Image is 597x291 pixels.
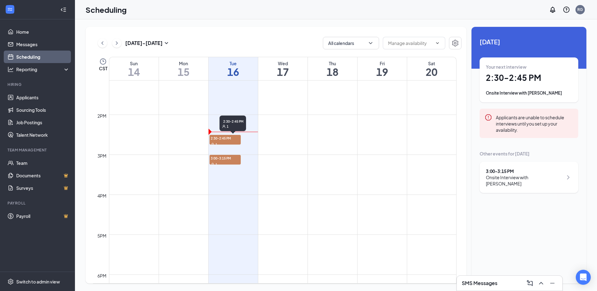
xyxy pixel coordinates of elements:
[496,114,573,133] div: Applicants are unable to schedule interviews until you set up your availability.
[210,155,241,161] span: 3:00-3:15 PM
[163,39,170,47] svg: SmallChevronDown
[537,279,545,287] svg: ChevronUp
[407,57,456,80] a: September 20, 2025
[258,67,308,77] h1: 17
[486,64,572,70] div: Your next interview
[451,39,459,47] svg: Settings
[125,40,163,47] h3: [DATE] - [DATE]
[549,6,556,13] svg: Notifications
[222,118,244,124] span: 2:30-2:45 PM
[577,7,583,12] div: RG
[209,67,258,77] h1: 16
[486,72,572,83] h1: 2:30 - 2:45 PM
[159,67,208,77] h1: 15
[16,129,70,141] a: Talent Network
[211,143,215,146] svg: User
[159,60,208,67] div: Mon
[547,278,557,288] button: Minimize
[462,280,497,287] h3: SMS Messages
[112,38,121,48] button: ChevronRight
[388,40,432,47] input: Manage availability
[16,51,70,63] a: Scheduling
[525,278,535,288] button: ComposeMessage
[16,104,70,116] a: Sourcing Tools
[109,57,159,80] a: September 14, 2025
[258,57,308,80] a: September 17, 2025
[480,150,578,157] div: Other events for [DATE]
[96,152,108,159] div: 3pm
[60,7,67,13] svg: Collapse
[358,67,407,77] h1: 19
[407,67,456,77] h1: 20
[16,279,60,285] div: Switch to admin view
[563,6,570,13] svg: QuestionInfo
[258,60,308,67] div: Wed
[526,279,534,287] svg: ComposeMessage
[109,67,159,77] h1: 14
[7,200,68,206] div: Payroll
[7,82,68,87] div: Hiring
[96,272,108,279] div: 6pm
[99,58,107,65] svg: Clock
[480,37,578,47] span: [DATE]
[16,169,70,182] a: DocumentsCrown
[485,114,492,121] svg: Error
[86,4,127,15] h1: Scheduling
[227,124,229,129] span: 1
[109,60,159,67] div: Sun
[323,37,379,49] button: All calendarsChevronDown
[99,65,107,72] span: CST
[16,66,70,72] div: Reporting
[486,90,572,96] div: Onsite Interview with [PERSON_NAME]
[16,210,70,222] a: PayrollCrown
[7,147,68,153] div: Team Management
[16,26,70,38] a: Home
[308,60,357,67] div: Thu
[358,60,407,67] div: Fri
[210,135,241,141] span: 2:30-2:45 PM
[407,60,456,67] div: Sat
[486,168,563,174] div: 3:00 - 3:15 PM
[449,37,461,49] button: Settings
[96,112,108,119] div: 2pm
[159,57,208,80] a: September 15, 2025
[7,6,13,12] svg: WorkstreamLogo
[222,125,226,128] svg: User
[96,192,108,199] div: 4pm
[565,174,572,181] svg: ChevronRight
[16,157,70,169] a: Team
[114,39,120,47] svg: ChevronRight
[16,116,70,129] a: Job Postings
[368,40,374,46] svg: ChevronDown
[435,41,440,46] svg: ChevronDown
[16,91,70,104] a: Applicants
[16,38,70,51] a: Messages
[7,279,14,285] svg: Settings
[209,57,258,80] a: September 16, 2025
[215,142,217,147] span: 1
[7,66,14,72] svg: Analysis
[209,60,258,67] div: Tue
[96,232,108,239] div: 5pm
[549,279,556,287] svg: Minimize
[98,38,107,48] button: ChevronLeft
[358,57,407,80] a: September 19, 2025
[308,67,357,77] h1: 18
[308,57,357,80] a: September 18, 2025
[99,39,106,47] svg: ChevronLeft
[16,182,70,194] a: SurveysCrown
[211,163,215,166] svg: User
[486,174,563,187] div: Onsite Interview with [PERSON_NAME]
[215,162,217,167] span: 1
[536,278,546,288] button: ChevronUp
[576,270,591,285] div: Open Intercom Messenger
